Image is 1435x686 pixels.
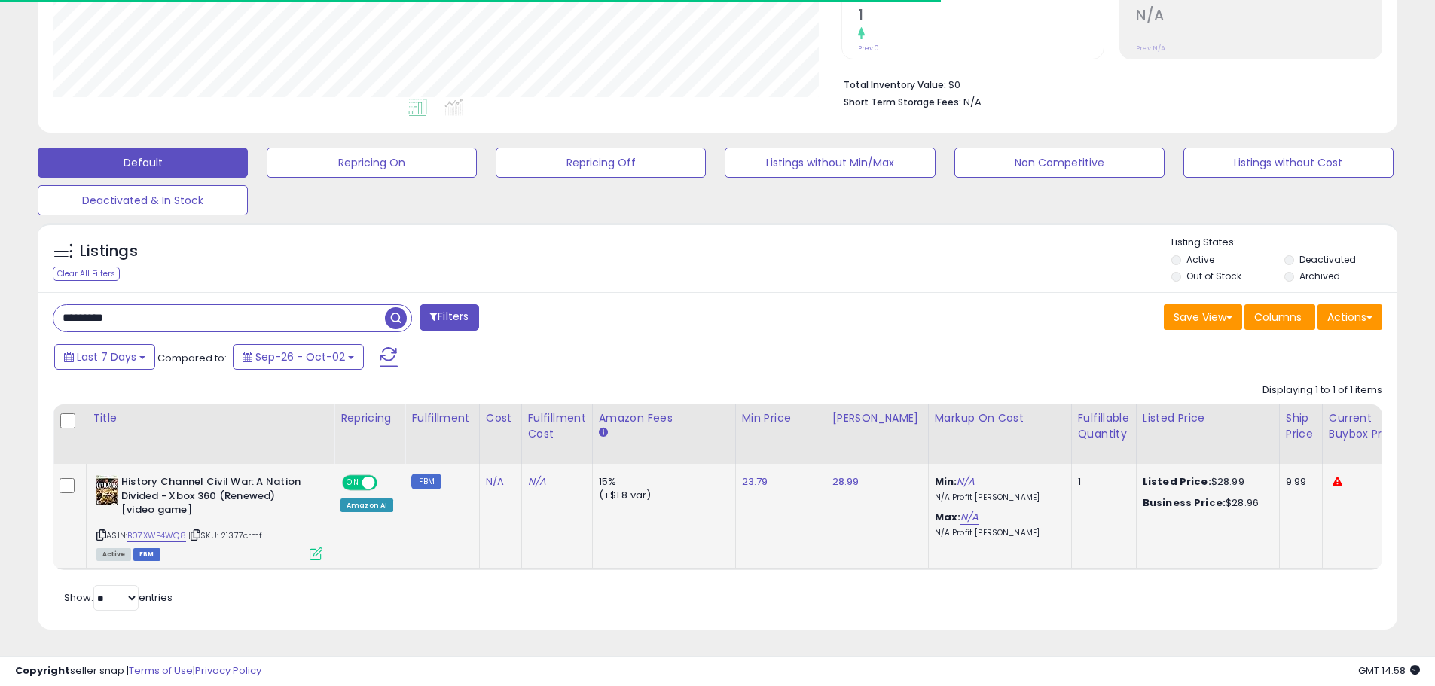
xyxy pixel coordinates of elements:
button: Sep-26 - Oct-02 [233,344,364,370]
button: Actions [1317,304,1382,330]
strong: Copyright [15,663,70,678]
li: $0 [844,75,1371,93]
button: Repricing Off [496,148,706,178]
a: B07XWP4WQ8 [127,529,186,542]
span: All listings currently available for purchase on Amazon [96,548,131,561]
h2: N/A [1136,7,1382,27]
button: Default [38,148,248,178]
a: Terms of Use [129,663,193,678]
button: Listings without Min/Max [725,148,935,178]
b: Min: [935,474,957,489]
label: Out of Stock [1186,270,1241,282]
span: Sep-26 - Oct-02 [255,349,345,364]
button: Last 7 Days [54,344,155,370]
p: N/A Profit [PERSON_NAME] [935,492,1060,503]
label: Deactivated [1299,253,1356,266]
span: Columns [1254,309,1302,325]
div: 1 [1078,475,1125,489]
button: Deactivated & In Stock [38,185,248,215]
div: (+$1.8 var) [599,489,724,502]
button: Listings without Cost [1183,148,1394,178]
div: seller snap | | [15,664,261,678]
a: 28.99 [832,474,859,489]
div: $28.96 [1143,496,1268,510]
span: Compared to: [157,351,227,365]
div: [PERSON_NAME] [832,410,922,426]
div: Title [93,410,328,426]
a: N/A [528,474,546,489]
b: Total Inventory Value: [844,78,946,91]
h2: 1 [858,7,1104,27]
a: N/A [486,474,504,489]
span: 2025-10-10 14:58 GMT [1358,663,1420,678]
p: N/A Profit [PERSON_NAME] [935,528,1060,538]
label: Archived [1299,270,1340,282]
div: Fulfillment [411,410,472,426]
small: FBM [411,474,441,489]
span: N/A [963,95,982,109]
span: FBM [133,548,160,561]
div: Amazon Fees [599,410,729,426]
button: Filters [420,304,478,331]
button: Columns [1244,304,1315,330]
p: Listing States: [1171,236,1397,250]
a: N/A [957,474,975,489]
div: Clear All Filters [53,267,120,281]
b: History Channel Civil War: A Nation Divided - Xbox 360 (Renewed) [video game] [121,475,304,521]
span: Last 7 Days [77,349,136,364]
div: 15% [599,475,724,489]
b: Listed Price: [1143,474,1211,489]
span: OFF [375,477,399,489]
button: Non Competitive [954,148,1165,178]
img: 51RHj4aAl4L._SL40_.jpg [96,475,118,505]
div: Amazon AI [340,498,393,512]
div: ASIN: [96,475,322,559]
div: Fulfillable Quantity [1078,410,1130,442]
div: Repricing [340,410,398,426]
a: Privacy Policy [195,663,261,678]
a: 23.79 [742,474,768,489]
span: ON [343,477,362,489]
button: Save View [1164,304,1242,330]
small: Prev: N/A [1136,44,1165,53]
button: Repricing On [267,148,477,178]
span: | SKU: 21377crmf [188,529,263,541]
div: Ship Price [1286,410,1316,442]
div: Cost [486,410,515,426]
div: Current Buybox Price [1329,410,1406,442]
div: Markup on Cost [935,410,1065,426]
span: Show: entries [64,590,173,605]
div: 9.99 [1286,475,1311,489]
b: Business Price: [1143,495,1226,510]
div: Min Price [742,410,820,426]
div: Fulfillment Cost [528,410,586,442]
th: The percentage added to the cost of goods (COGS) that forms the calculator for Min & Max prices. [928,404,1071,464]
small: Amazon Fees. [599,426,608,440]
div: Displaying 1 to 1 of 1 items [1262,383,1382,398]
b: Max: [935,510,961,524]
small: Prev: 0 [858,44,879,53]
a: N/A [960,510,979,525]
div: Listed Price [1143,410,1273,426]
b: Short Term Storage Fees: [844,96,961,108]
label: Active [1186,253,1214,266]
h5: Listings [80,241,138,262]
div: $28.99 [1143,475,1268,489]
